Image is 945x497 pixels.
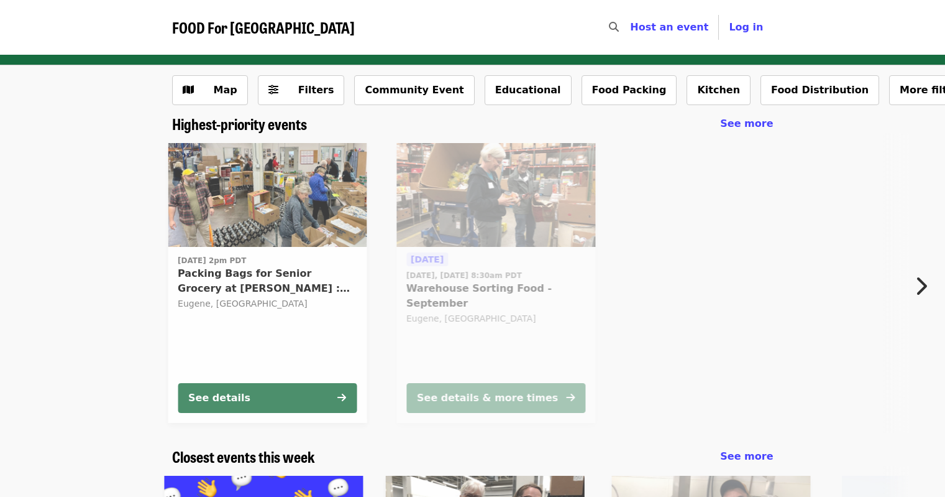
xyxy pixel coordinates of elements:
span: FOOD For [GEOGRAPHIC_DATA] [172,16,355,38]
i: arrow-right icon [566,392,575,404]
span: Packing Bags for Senior Grocery at [PERSON_NAME] : October [178,266,357,296]
span: Highest-priority events [172,113,307,134]
span: Closest events this week [172,445,315,467]
button: Food Distribution [760,75,879,105]
button: See details [178,383,357,413]
span: See more [720,118,773,129]
i: map icon [183,84,194,96]
i: search icon [609,21,619,33]
span: Map [214,84,237,96]
div: Eugene, [GEOGRAPHIC_DATA] [178,299,357,309]
a: FOOD For [GEOGRAPHIC_DATA] [172,19,355,37]
i: arrow-right icon [337,392,346,404]
span: [DATE] [411,254,444,264]
button: Kitchen [687,75,751,105]
input: Search [626,12,636,42]
i: chevron-right icon [915,274,927,298]
div: See details [188,391,250,406]
a: See details for "Packing Bags for Senior Grocery at Bailey Hill : October" [168,143,367,423]
div: See details & more times [417,391,558,406]
img: Packing Bags for Senior Grocery at Bailey Hill : October organized by FOOD For Lane County [168,143,367,248]
a: See more [720,116,773,131]
div: Closest events this week [162,448,783,466]
button: Show map view [172,75,248,105]
i: sliders-h icon [268,84,278,96]
a: Highest-priority events [172,115,307,133]
time: [DATE], [DATE] 8:30am PDT [406,270,522,281]
button: Filters (0 selected) [258,75,345,105]
img: Warehouse Sorting Food - September organized by FOOD For Lane County [396,143,595,248]
span: Warehouse Sorting Food - September [406,281,585,311]
div: Highest-priority events [162,115,783,133]
button: Educational [485,75,572,105]
button: Log in [719,15,773,40]
a: Closest events this week [172,448,315,466]
button: Next item [904,269,945,304]
a: See more [720,449,773,464]
a: Host an event [630,21,708,33]
button: Food Packing [582,75,677,105]
a: See details for "Warehouse Sorting Food - September" [396,143,595,423]
span: See more [720,450,773,462]
time: [DATE] 2pm PDT [178,255,246,266]
button: See details & more times [406,383,585,413]
button: Community Event [354,75,474,105]
span: Log in [729,21,763,33]
div: Eugene, [GEOGRAPHIC_DATA] [406,314,585,324]
span: Filters [298,84,334,96]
